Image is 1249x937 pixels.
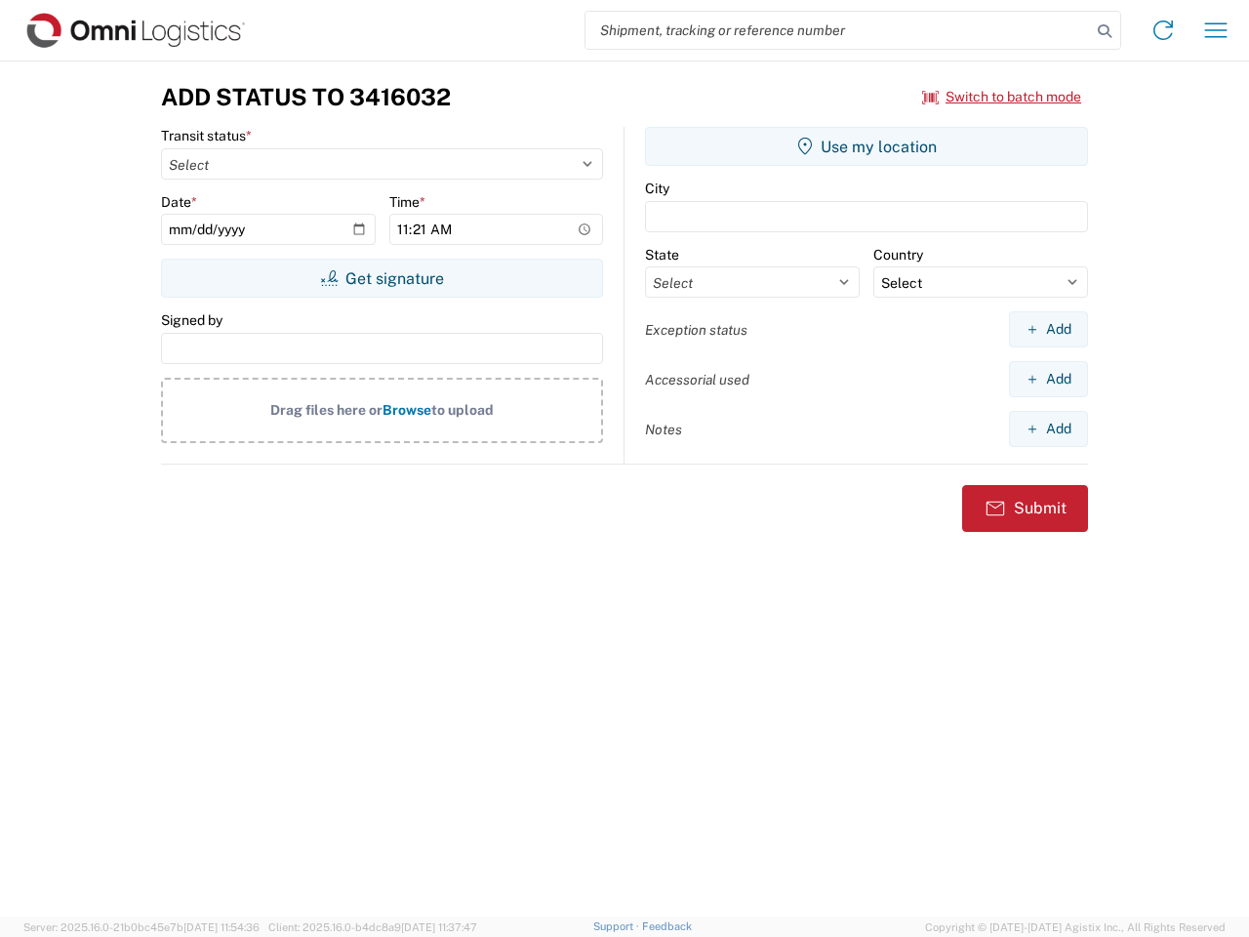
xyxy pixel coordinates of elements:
[23,921,260,933] span: Server: 2025.16.0-21b0bc45e7b
[161,83,451,111] h3: Add Status to 3416032
[431,402,494,418] span: to upload
[1009,361,1088,397] button: Add
[645,180,669,197] label: City
[161,127,252,144] label: Transit status
[389,193,425,211] label: Time
[645,246,679,264] label: State
[161,311,222,329] label: Signed by
[645,127,1088,166] button: Use my location
[962,485,1088,532] button: Submit
[183,921,260,933] span: [DATE] 11:54:36
[922,81,1081,113] button: Switch to batch mode
[873,246,923,264] label: Country
[645,421,682,438] label: Notes
[585,12,1091,49] input: Shipment, tracking or reference number
[645,371,749,388] label: Accessorial used
[925,918,1226,936] span: Copyright © [DATE]-[DATE] Agistix Inc., All Rights Reserved
[161,259,603,298] button: Get signature
[401,921,477,933] span: [DATE] 11:37:47
[593,920,642,932] a: Support
[270,402,383,418] span: Drag files here or
[268,921,477,933] span: Client: 2025.16.0-b4dc8a9
[1009,311,1088,347] button: Add
[383,402,431,418] span: Browse
[161,193,197,211] label: Date
[642,920,692,932] a: Feedback
[1009,411,1088,447] button: Add
[645,321,747,339] label: Exception status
